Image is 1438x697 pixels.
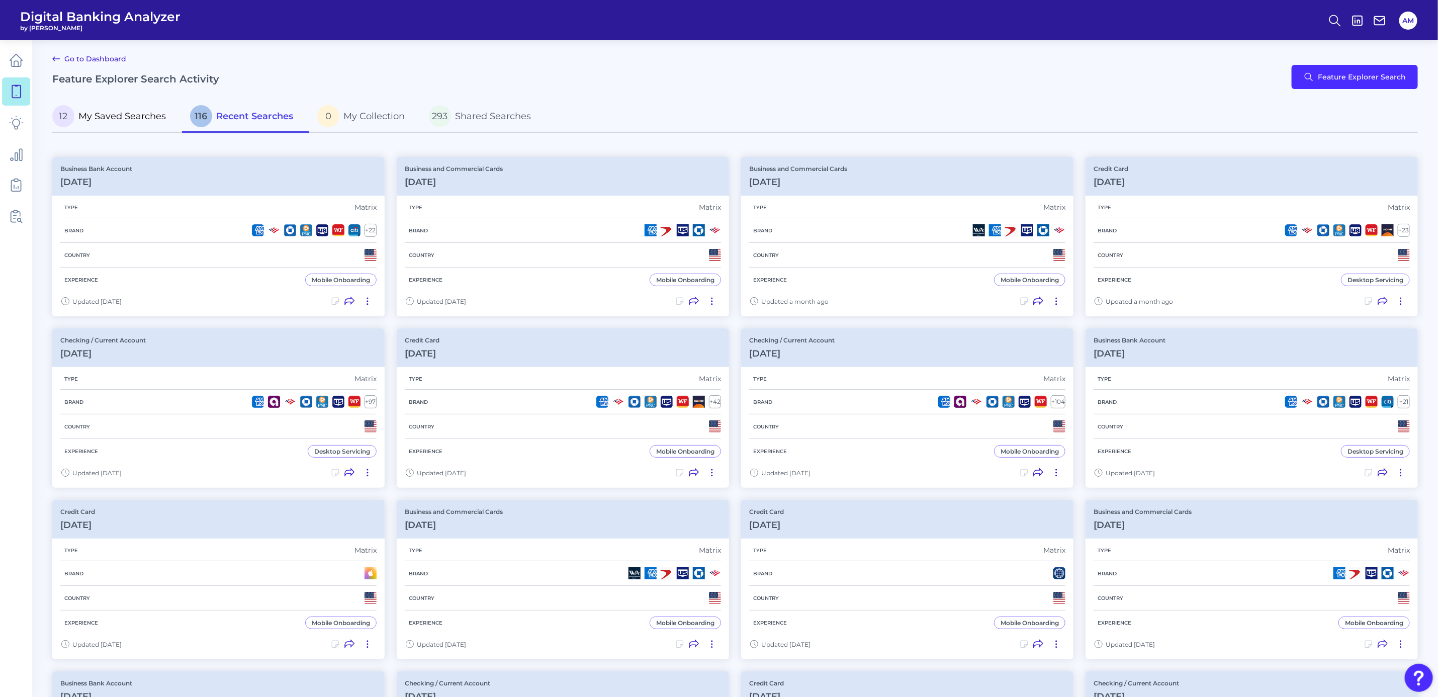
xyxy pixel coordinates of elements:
[1094,252,1127,258] h5: Country
[749,348,835,359] h3: [DATE]
[749,448,791,455] h5: Experience
[1094,204,1115,211] h5: Type
[20,24,181,32] span: by [PERSON_NAME]
[72,641,122,648] span: Updated [DATE]
[749,570,776,577] h5: Brand
[1094,423,1127,430] h5: Country
[1399,12,1417,30] button: AM
[741,157,1073,316] a: Business and Commercial Cards[DATE]TypeMatrixBrandCountryExperienceMobile OnboardingUpdated a mon...
[1094,508,1192,515] p: Business and Commercial Cards
[656,448,714,455] div: Mobile Onboarding
[365,224,377,237] div: + 22
[52,105,74,127] span: 12
[1347,276,1403,284] div: Desktop Servicing
[60,348,146,359] h3: [DATE]
[365,395,377,408] div: + 97
[405,448,446,455] h5: Experience
[405,547,426,554] h5: Type
[749,177,847,188] h3: [DATE]
[405,177,503,188] h3: [DATE]
[1106,469,1155,477] span: Updated [DATE]
[60,252,94,258] h5: Country
[60,595,94,601] h5: Country
[1292,65,1418,89] button: Feature Explorer Search
[421,101,547,133] a: 293Shared Searches
[1094,547,1115,554] h5: Type
[749,679,784,687] p: Credit Card
[1094,348,1165,359] h3: [DATE]
[1001,276,1059,284] div: Mobile Onboarding
[405,679,490,687] p: Checking / Current Account
[405,348,439,359] h3: [DATE]
[60,227,87,234] h5: Brand
[405,399,432,405] h5: Brand
[749,227,776,234] h5: Brand
[60,204,82,211] h5: Type
[455,111,531,122] span: Shared Searches
[1094,519,1192,531] h3: [DATE]
[656,276,714,284] div: Mobile Onboarding
[312,276,370,284] div: Mobile Onboarding
[405,204,426,211] h5: Type
[1345,619,1403,627] div: Mobile Onboarding
[309,101,421,133] a: 0My Collection
[429,105,451,127] span: 293
[749,547,771,554] h5: Type
[354,203,377,212] div: Matrix
[1094,227,1121,234] h5: Brand
[397,500,729,659] a: Business and Commercial Cards[DATE]TypeMatrixBrandCountryExperienceMobile OnboardingUpdated [DATE]
[405,570,432,577] h5: Brand
[312,619,370,627] div: Mobile Onboarding
[709,395,721,408] div: + 42
[60,679,132,687] p: Business Bank Account
[354,374,377,383] div: Matrix
[1094,165,1128,172] p: Credit Card
[1001,619,1059,627] div: Mobile Onboarding
[405,165,503,172] p: Business and Commercial Cards
[761,298,829,305] span: Updated a month ago
[60,165,132,172] p: Business Bank Account
[1051,395,1065,408] div: + 104
[52,328,385,488] a: Checking / Current Account[DATE]TypeMatrixBrand+97CountryExperienceDesktop ServicingUpdated [DATE]
[417,641,466,648] span: Updated [DATE]
[1388,203,1410,212] div: Matrix
[405,423,438,430] h5: Country
[699,203,721,212] div: Matrix
[1398,395,1410,408] div: + 21
[60,399,87,405] h5: Brand
[397,157,729,316] a: Business and Commercial Cards[DATE]TypeMatrixBrandCountryExperienceMobile OnboardingUpdated [DATE]
[749,423,783,430] h5: Country
[1086,500,1418,659] a: Business and Commercial Cards[DATE]TypeMatrixBrandCountryExperienceMobile OnboardingUpdated [DATE]
[52,53,126,65] a: Go to Dashboard
[1094,376,1115,382] h5: Type
[60,336,146,344] p: Checking / Current Account
[405,252,438,258] h5: Country
[1318,73,1406,81] span: Feature Explorer Search
[1106,298,1173,305] span: Updated a month ago
[699,374,721,383] div: Matrix
[317,105,339,127] span: 0
[72,298,122,305] span: Updated [DATE]
[1094,336,1165,344] p: Business Bank Account
[314,448,370,455] div: Desktop Servicing
[1388,546,1410,555] div: Matrix
[1094,399,1121,405] h5: Brand
[72,469,122,477] span: Updated [DATE]
[761,469,811,477] span: Updated [DATE]
[1043,374,1065,383] div: Matrix
[749,508,784,515] p: Credit Card
[60,448,102,455] h5: Experience
[1094,177,1128,188] h3: [DATE]
[60,277,102,283] h5: Experience
[749,376,771,382] h5: Type
[52,101,182,133] a: 12My Saved Searches
[60,376,82,382] h5: Type
[20,9,181,24] span: Digital Banking Analyzer
[417,469,466,477] span: Updated [DATE]
[749,277,791,283] h5: Experience
[1094,595,1127,601] h5: Country
[60,177,132,188] h3: [DATE]
[343,111,405,122] span: My Collection
[1086,328,1418,488] a: Business Bank Account[DATE]TypeMatrixBrand+21CountryExperienceDesktop ServicingUpdated [DATE]
[405,519,503,531] h3: [DATE]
